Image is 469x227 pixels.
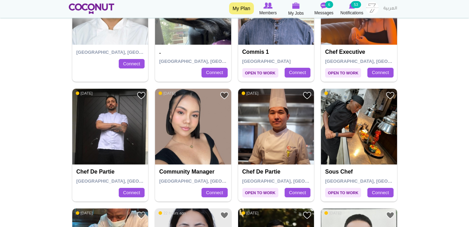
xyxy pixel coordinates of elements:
[349,2,355,9] img: Notifications
[386,91,395,100] a: Add to Favourites
[159,49,229,55] h4: .
[282,2,310,17] a: My Jobs My Jobs
[119,59,145,69] a: Connect
[137,91,146,100] a: Add to Favourites
[259,9,277,16] span: Members
[367,188,393,198] a: Connect
[69,3,115,14] img: Home
[159,178,259,184] span: [GEOGRAPHIC_DATA], [GEOGRAPHIC_DATA]
[285,68,310,78] a: Connect
[76,178,176,184] span: [GEOGRAPHIC_DATA], [GEOGRAPHIC_DATA]
[201,188,227,198] a: Connect
[310,2,338,16] a: Messages Messages 6
[321,2,328,9] img: Messages
[324,211,342,215] span: [DATE]
[324,91,342,96] span: [DATE]
[254,2,282,16] a: Browse Members Members
[119,188,145,198] a: Connect
[351,1,361,8] small: 53
[229,2,254,14] a: My Plan
[380,2,401,16] a: العربية
[76,211,93,215] span: [DATE]
[159,59,259,64] span: [GEOGRAPHIC_DATA], [GEOGRAPHIC_DATA]
[159,91,176,96] span: [DATE]
[242,169,312,175] h4: Chef de Partie
[325,188,361,197] span: Open to Work
[242,49,312,55] h4: Commis 1
[325,49,395,55] h4: Chef Executive
[386,211,395,220] a: Add to Favourites
[325,178,425,184] span: [GEOGRAPHIC_DATA], [GEOGRAPHIC_DATA]
[242,91,259,96] span: [DATE]
[325,169,395,175] h4: sous chef
[220,91,229,100] a: Add to Favourites
[325,1,333,8] small: 6
[201,68,227,78] a: Connect
[325,68,361,78] span: Open to Work
[242,59,291,64] span: [GEOGRAPHIC_DATA]
[285,188,310,198] a: Connect
[242,68,278,78] span: Open to Work
[242,178,342,184] span: [GEOGRAPHIC_DATA], [GEOGRAPHIC_DATA]
[263,2,272,9] img: Browse Members
[367,68,393,78] a: Connect
[292,2,300,9] img: My Jobs
[76,50,176,55] span: [GEOGRAPHIC_DATA], [GEOGRAPHIC_DATA]
[303,91,312,100] a: Add to Favourites
[288,10,304,17] span: My Jobs
[325,59,425,64] span: [GEOGRAPHIC_DATA], [GEOGRAPHIC_DATA]
[76,91,93,96] span: [DATE]
[242,211,259,215] span: [DATE]
[137,211,146,220] a: Add to Favourites
[338,2,366,16] a: Notifications Notifications 53
[76,169,146,175] h4: Chef de Partie
[159,169,229,175] h4: Community Manager
[340,9,363,16] span: Notifications
[220,211,229,220] a: Add to Favourites
[314,9,334,16] span: Messages
[242,188,278,197] span: Open to Work
[303,211,312,220] a: Add to Favourites
[159,211,186,215] span: 22 hours ago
